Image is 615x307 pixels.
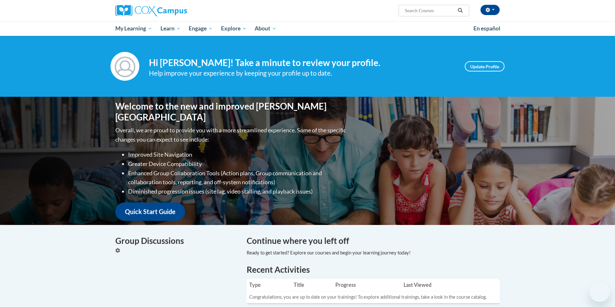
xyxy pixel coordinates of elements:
span: Explore [221,25,247,32]
iframe: Button to launch messaging window [589,281,610,302]
a: Explore [217,21,251,36]
span: Engage [189,25,213,32]
img: Cox Campus [115,5,187,16]
a: My Learning [111,21,156,36]
span: My Learning [115,25,152,32]
a: Learn [156,21,185,36]
div: Help improve your experience by keeping your profile up to date. [149,68,455,79]
li: Enhanced Group Collaboration Tools (Action plans, Group communication and collaboration tools, re... [128,169,348,187]
th: Title [291,278,333,291]
div: Main menu [106,21,509,36]
input: Search Courses [404,7,455,14]
h4: Group Discussions [115,235,237,247]
a: Cox Campus [115,5,237,16]
img: Profile Image [111,52,139,81]
a: Quick Start Guide [115,203,185,221]
span: About [255,25,276,32]
th: Type [247,278,291,291]
a: En español [469,22,504,35]
button: Account Settings [480,5,500,15]
th: Last Viewed [401,278,489,291]
h1: Recent Activities [247,264,500,275]
span: Learn [160,25,181,32]
span: En español [473,25,500,32]
li: Diminished progression issues (site lag, video stalling, and playback issues) [128,187,348,196]
td: Congratulations, you are up to date on your trainings! To explore additional trainings, take a lo... [247,291,489,303]
p: Overall, we are proud to provide you with a more streamlined experience. Some of the specific cha... [115,126,348,144]
a: Engage [184,21,217,36]
h1: Welcome to the new and improved [PERSON_NAME][GEOGRAPHIC_DATA] [115,101,348,122]
a: About [251,21,281,36]
a: Update Profile [465,61,504,71]
th: Progress [333,278,401,291]
h4: Hi [PERSON_NAME]! Take a minute to review your profile. [149,57,455,68]
li: Greater Device Compatibility [128,159,348,169]
h4: Continue where you left off [247,235,500,247]
li: Improved Site Navigation [128,150,348,159]
button: Search [455,7,465,14]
